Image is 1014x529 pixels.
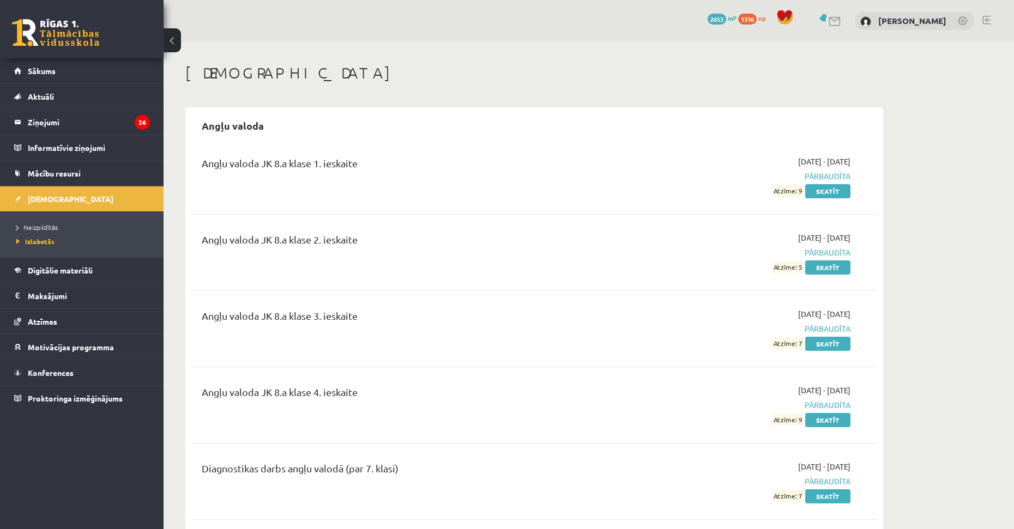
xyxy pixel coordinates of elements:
[28,110,150,135] legend: Ziņojumi
[14,360,150,385] a: Konferences
[738,14,771,22] a: 1336 xp
[28,135,150,160] legend: Informatīvie ziņojumi
[14,258,150,283] a: Digitālie materiāli
[202,385,629,405] div: Angļu valoda JK 8.a klase 4. ieskaite
[12,19,99,46] a: Rīgas 1. Tālmācības vidusskola
[14,84,150,109] a: Aktuāli
[14,186,150,211] a: [DEMOGRAPHIC_DATA]
[772,490,804,502] span: Atzīme: 7
[878,15,946,26] a: [PERSON_NAME]
[798,385,850,396] span: [DATE] - [DATE]
[772,414,804,425] span: Atzīme: 9
[202,156,629,176] div: Angļu valoda JK 8.a klase 1. ieskaite
[805,489,850,503] a: Skatīt
[14,283,150,308] a: Maksājumi
[738,14,757,25] span: 1336
[708,14,726,25] span: 2653
[708,14,737,22] a: 2653 mP
[191,113,275,138] h2: Angļu valoda
[16,237,55,246] span: Izlabotās
[16,236,153,246] a: Izlabotās
[728,14,737,22] span: mP
[14,110,150,135] a: Ziņojumi26
[805,337,850,351] a: Skatīt
[772,262,804,273] span: Atzīme: 5
[14,335,150,360] a: Motivācijas programma
[28,342,114,352] span: Motivācijas programma
[135,115,150,130] i: 26
[805,260,850,275] a: Skatīt
[14,58,150,83] a: Sākums
[28,66,56,76] span: Sākums
[28,317,57,326] span: Atzīmes
[185,64,883,82] h1: [DEMOGRAPHIC_DATA]
[772,338,804,349] span: Atzīme: 7
[28,265,93,275] span: Digitālie materiāli
[772,185,804,197] span: Atzīme: 9
[14,135,150,160] a: Informatīvie ziņojumi
[645,323,850,335] span: Pārbaudīta
[28,368,74,378] span: Konferences
[798,232,850,244] span: [DATE] - [DATE]
[645,247,850,258] span: Pārbaudīta
[798,156,850,167] span: [DATE] - [DATE]
[28,393,123,403] span: Proktoringa izmēģinājums
[28,168,81,178] span: Mācību resursi
[805,413,850,427] a: Skatīt
[645,171,850,182] span: Pārbaudīta
[805,184,850,198] a: Skatīt
[14,309,150,334] a: Atzīmes
[860,16,871,27] img: Ingvars Gailis
[14,386,150,411] a: Proktoringa izmēģinājums
[202,308,629,329] div: Angļu valoda JK 8.a klase 3. ieskaite
[28,283,150,308] legend: Maksājumi
[758,14,765,22] span: xp
[28,92,54,101] span: Aktuāli
[202,461,629,481] div: Diagnostikas darbs angļu valodā (par 7. klasi)
[645,399,850,411] span: Pārbaudīta
[645,476,850,487] span: Pārbaudīta
[202,232,629,252] div: Angļu valoda JK 8.a klase 2. ieskaite
[28,194,113,204] span: [DEMOGRAPHIC_DATA]
[798,461,850,472] span: [DATE] - [DATE]
[14,161,150,186] a: Mācību resursi
[16,222,153,232] a: Neizpildītās
[798,308,850,320] span: [DATE] - [DATE]
[16,223,58,232] span: Neizpildītās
